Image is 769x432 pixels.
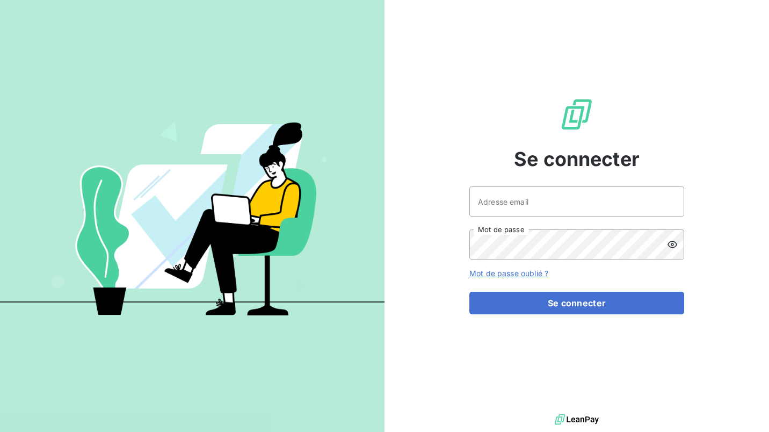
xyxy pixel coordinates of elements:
[555,412,599,428] img: logo
[469,186,684,217] input: placeholder
[469,292,684,314] button: Se connecter
[514,145,640,174] span: Se connecter
[560,97,594,132] img: Logo LeanPay
[469,269,548,278] a: Mot de passe oublié ?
